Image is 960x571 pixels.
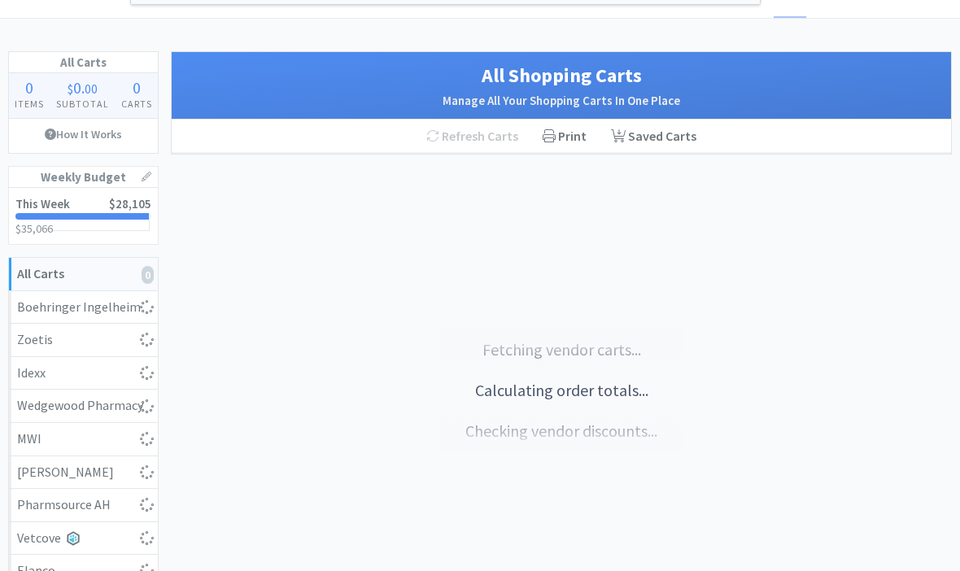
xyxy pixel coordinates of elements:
[9,188,158,244] a: This Week$28,105$35,066
[188,91,935,111] h2: Manage All Your Shopping Carts In One Place
[17,363,150,384] div: Idexx
[9,357,158,390] a: Idexx
[599,120,709,154] a: Saved Carts
[17,395,150,416] div: Wedgewood Pharmacy
[17,528,150,549] div: Vetcove
[50,80,116,96] div: .
[9,489,158,522] a: Pharmsource AH
[142,266,154,284] i: 0
[25,77,33,98] span: 0
[188,60,935,91] h1: All Shopping Carts
[9,52,158,73] h1: All Carts
[17,495,150,516] div: Pharmsource AH
[17,429,150,450] div: MWI
[9,522,158,556] a: Vetcove
[9,291,158,325] a: Boehringer Ingelheim
[414,120,530,154] div: Refresh Carts
[73,77,81,98] span: 0
[115,96,158,111] h4: Carts
[9,258,158,291] a: All Carts0
[85,81,98,97] span: 00
[50,96,116,111] h4: Subtotal
[15,221,53,236] span: $35,066
[9,119,158,150] a: How It Works
[17,297,150,318] div: Boehringer Ingelheim
[9,324,158,357] a: Zoetis
[15,198,70,210] h2: This Week
[68,81,73,97] span: $
[9,456,158,490] a: [PERSON_NAME]
[9,167,158,188] h1: Weekly Budget
[133,77,141,98] span: 0
[17,329,150,351] div: Zoetis
[109,196,151,211] span: $28,105
[17,462,150,483] div: [PERSON_NAME]
[530,120,599,154] div: Print
[9,423,158,456] a: MWI
[9,96,50,111] h4: Items
[17,265,64,281] strong: All Carts
[9,390,158,423] a: Wedgewood Pharmacy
